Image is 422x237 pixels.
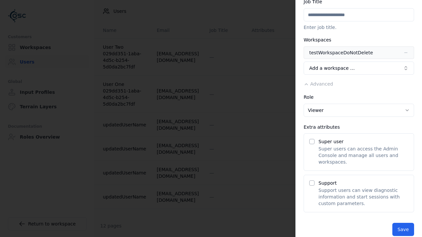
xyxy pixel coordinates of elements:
[304,81,333,87] button: Advanced
[310,81,333,87] span: Advanced
[304,24,414,31] p: Enter job title.
[318,187,408,207] p: Support users can view diagnostic information and start sessions with custom parameters.
[309,49,373,56] div: testWorkspaceDoNotDelete
[304,125,414,129] div: Extra attributes
[304,94,314,100] label: Role
[318,139,344,144] label: Super user
[392,223,414,236] button: Save
[318,145,408,165] p: Super users can access the Admin Console and manage all users and workspaces.
[309,65,355,71] span: Add a workspace …
[318,180,337,186] label: Support
[304,37,331,42] label: Workspaces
